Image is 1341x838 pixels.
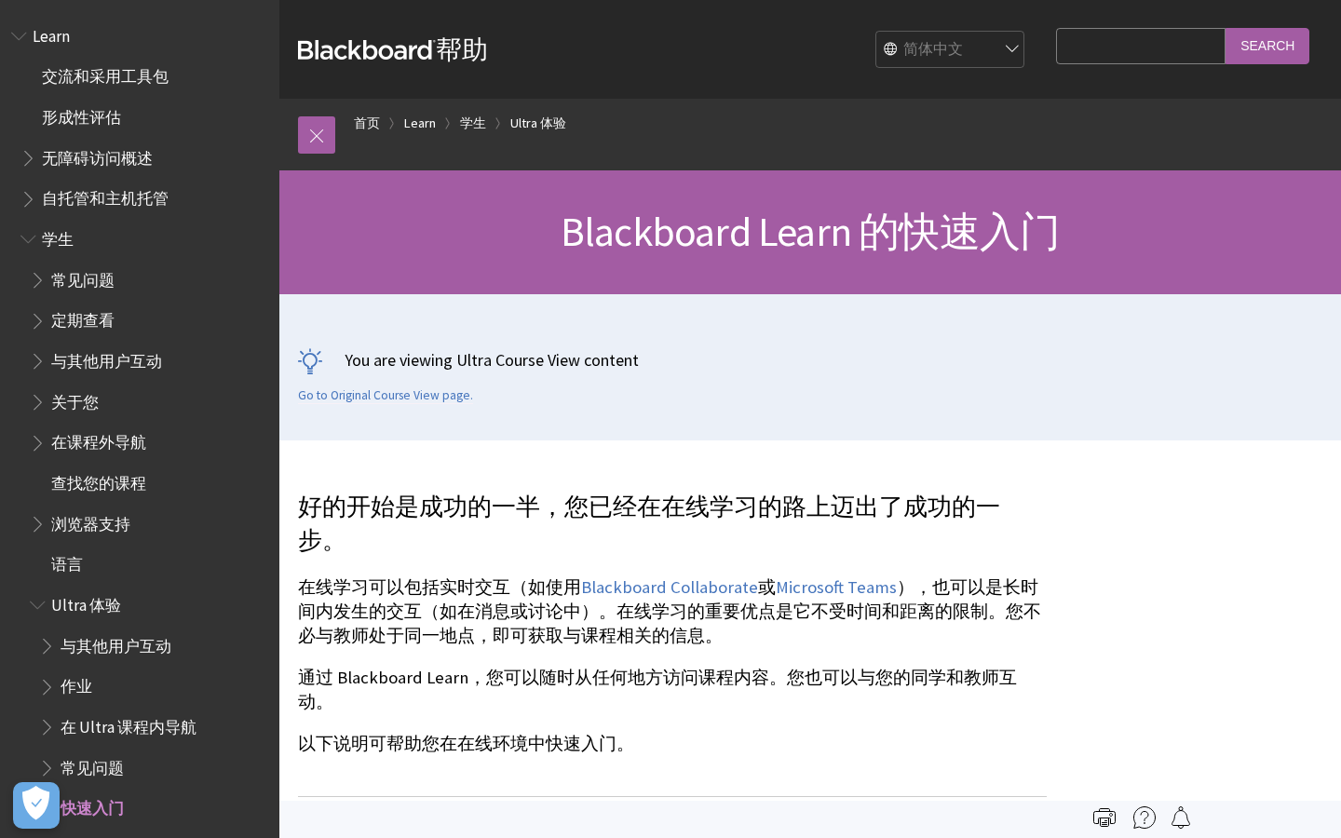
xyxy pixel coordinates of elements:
[13,782,60,829] button: Open Preferences
[1170,806,1192,829] img: Follow this page
[1133,806,1156,829] img: More help
[61,711,196,737] span: 在 Ultra 课程内导航
[298,491,1047,558] p: 好的开始是成功的一半，您已经在在线学习的路上迈出了成功的一步。
[51,345,162,371] span: 与其他用户互动
[42,183,169,209] span: 自托管和主机托管
[298,666,1047,714] p: 通过 Blackboard Learn，您可以随时从任何地方访问课程内容。您也可以与您的同学和教师互动。
[581,576,758,599] a: Blackboard Collaborate
[51,305,115,331] span: 定期查看
[51,386,99,412] span: 关于您
[51,467,146,493] span: 查找您的课程
[561,206,1060,257] span: Blackboard Learn 的快速入门
[298,40,436,60] strong: Blackboard
[42,223,74,249] span: 学生
[61,792,124,818] span: 快速入门
[298,348,1322,372] p: You are viewing Ultra Course View content
[404,112,436,135] a: Learn
[61,630,171,656] span: 与其他用户互动
[61,671,92,696] span: 作业
[298,575,1047,649] p: 在线学习可以包括实时交互（如使用 或 ），也可以是长时间内发生的交互（如在消息或讨论中）。在线学习的重要优点是它不受时间和距离的限制。您不必与教师处于同一地点，即可获取与课程相关的信息。
[51,549,83,574] span: 语言
[1226,28,1309,64] input: Search
[298,33,488,66] a: Blackboard帮助
[354,112,380,135] a: 首页
[776,576,897,599] a: Microsoft Teams
[1093,806,1116,829] img: Print
[61,752,124,777] span: 常见问题
[876,32,1025,69] select: Site Language Selector
[42,101,121,127] span: 形成性评估
[42,61,169,87] span: 交流和采用工具包
[51,427,146,453] span: 在课程外导航
[298,387,473,404] a: Go to Original Course View page.
[51,589,121,615] span: Ultra 体验
[33,20,70,46] span: Learn
[298,732,1047,756] p: 以下说明可帮助您在在线环境中快速入门。
[510,112,566,135] a: Ultra 体验
[460,112,486,135] a: 学生
[42,142,153,168] span: 无障碍访问概述
[51,264,115,290] span: 常见问题
[51,508,130,534] span: 浏览器支持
